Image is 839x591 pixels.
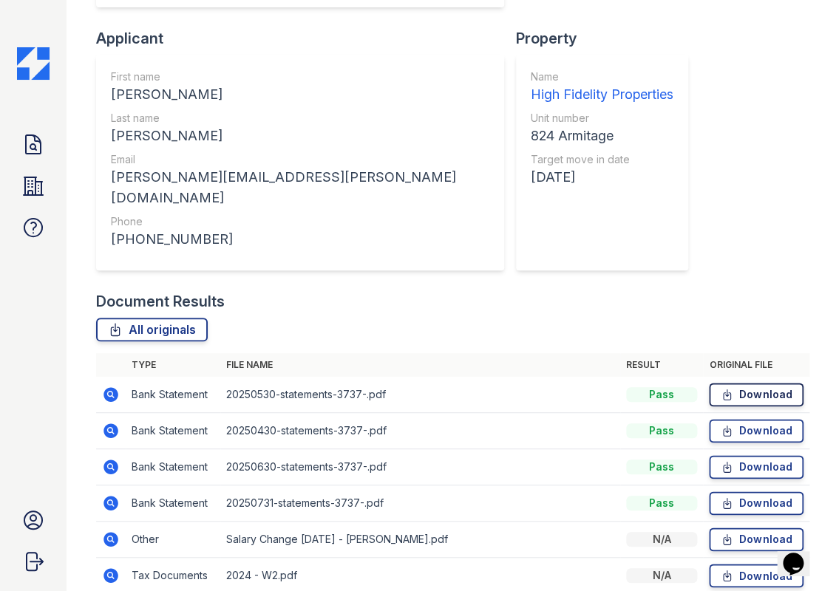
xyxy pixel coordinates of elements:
div: N/A [626,532,697,547]
div: High Fidelity Properties [531,84,673,105]
td: Bank Statement [126,485,220,522]
div: Pass [626,496,697,510]
td: 20250630-statements-3737-.pdf [220,449,621,485]
img: CE_Icon_Blue-c292c112584629df590d857e76928e9f676e5b41ef8f769ba2f05ee15b207248.png [17,47,50,80]
th: Result [620,353,703,377]
a: All originals [96,318,208,341]
div: Last name [111,111,489,126]
div: [PHONE_NUMBER] [111,229,489,250]
td: 20250430-statements-3737-.pdf [220,413,621,449]
a: Download [709,491,804,515]
a: Download [709,455,804,479]
div: [PERSON_NAME] [111,126,489,146]
th: Type [126,353,220,377]
td: Bank Statement [126,413,220,449]
td: 20250530-statements-3737-.pdf [220,377,621,413]
div: [PERSON_NAME][EMAIL_ADDRESS][PERSON_NAME][DOMAIN_NAME] [111,167,489,208]
div: Pass [626,387,697,402]
div: First name [111,69,489,84]
div: Applicant [96,28,516,49]
a: Name High Fidelity Properties [531,69,673,105]
td: Bank Statement [126,449,220,485]
td: Bank Statement [126,377,220,413]
div: Unit number [531,111,673,126]
div: Pass [626,460,697,474]
div: 824 Armitage [531,126,673,146]
td: Other [126,522,220,558]
div: Target move in date [531,152,673,167]
td: Salary Change [DATE] - [PERSON_NAME].pdf [220,522,621,558]
iframe: chat widget [777,532,824,576]
a: Download [709,527,804,551]
div: Name [531,69,673,84]
div: Property [516,28,700,49]
div: [DATE] [531,167,673,188]
div: [PERSON_NAME] [111,84,489,105]
td: 20250731-statements-3737-.pdf [220,485,621,522]
th: Original file [703,353,809,377]
div: N/A [626,568,697,583]
th: File name [220,353,621,377]
a: Download [709,564,804,587]
div: Phone [111,214,489,229]
a: Download [709,383,804,406]
div: Document Results [96,291,225,312]
div: Pass [626,423,697,438]
div: Email [111,152,489,167]
a: Download [709,419,804,443]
